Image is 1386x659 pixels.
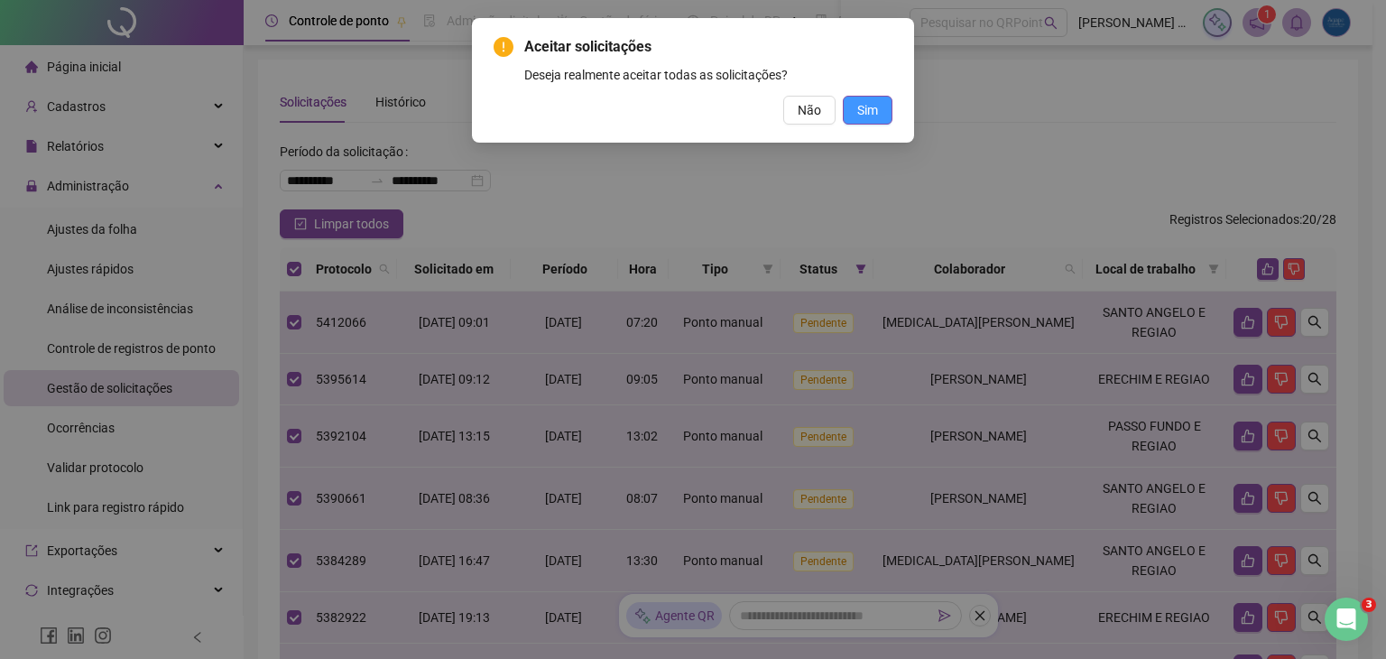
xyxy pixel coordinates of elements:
iframe: Intercom live chat [1325,598,1368,641]
span: 3 [1362,598,1376,612]
span: exclamation-circle [494,37,513,57]
span: Aceitar solicitações [524,36,892,58]
div: Deseja realmente aceitar todas as solicitações? [524,65,892,85]
button: Sim [843,96,892,125]
span: Sim [857,100,878,120]
button: Não [783,96,836,125]
span: Não [798,100,821,120]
